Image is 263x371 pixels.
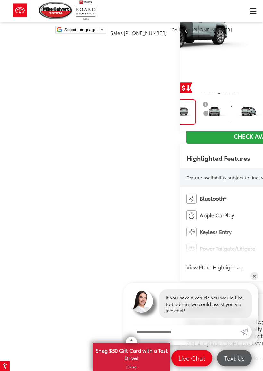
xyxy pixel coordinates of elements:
[130,289,153,313] img: Agent profile photo
[186,194,197,204] img: Bluetooth®
[180,82,193,93] a: Get Price Drop Alert
[159,289,252,318] div: If you have a vehicle you would like to trade-in, we could assist you via live chat!
[39,2,73,19] img: Mike Calvert Toyota
[64,27,97,32] span: Select Language
[186,154,250,161] h2: Highlighted Features
[124,29,167,36] span: [PHONE_NUMBER]
[192,26,232,33] span: [PHONE_NUMBER]
[171,350,212,366] a: Live Chat
[64,27,104,32] a: Select Language​
[221,354,248,362] span: Text Us
[165,99,196,125] a: Expand Photo 6
[110,29,123,36] span: Sales
[94,344,169,363] span: Snag $50 Gift Card with a Test Drive!
[175,354,208,362] span: Live Chat
[100,27,104,32] span: ▼
[240,325,252,339] a: Submit
[171,26,191,33] span: Collision
[186,263,243,271] button: View More Highlights...
[186,227,197,237] img: Keyless Entry
[200,195,226,202] span: Bluetooth®
[98,27,98,32] span: ​
[130,325,240,339] input: Enter your message
[198,99,231,125] a: Expand Photo 7
[186,210,197,220] img: Apple CarPlay
[198,99,231,125] img: 2025 Toyota RAV4 Limited
[217,350,252,366] a: Text Us
[165,100,196,124] img: 2025 Toyota RAV4 Limited
[200,211,234,219] span: Apple CarPlay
